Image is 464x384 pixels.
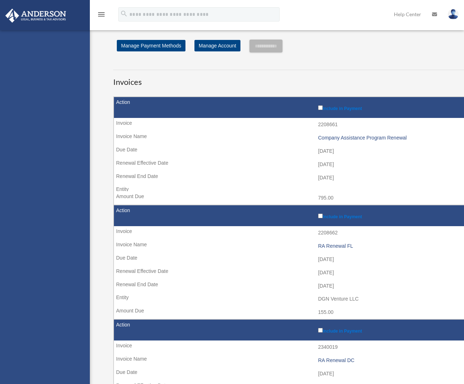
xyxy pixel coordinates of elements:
[448,9,459,19] img: User Pic
[97,13,106,19] a: menu
[3,9,68,23] img: Anderson Advisors Platinum Portal
[194,40,240,51] a: Manage Account
[117,40,185,51] a: Manage Payment Methods
[120,10,128,18] i: search
[97,10,106,19] i: menu
[318,105,323,110] input: Include in Payment
[318,328,323,333] input: Include in Payment
[318,214,323,218] input: Include in Payment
